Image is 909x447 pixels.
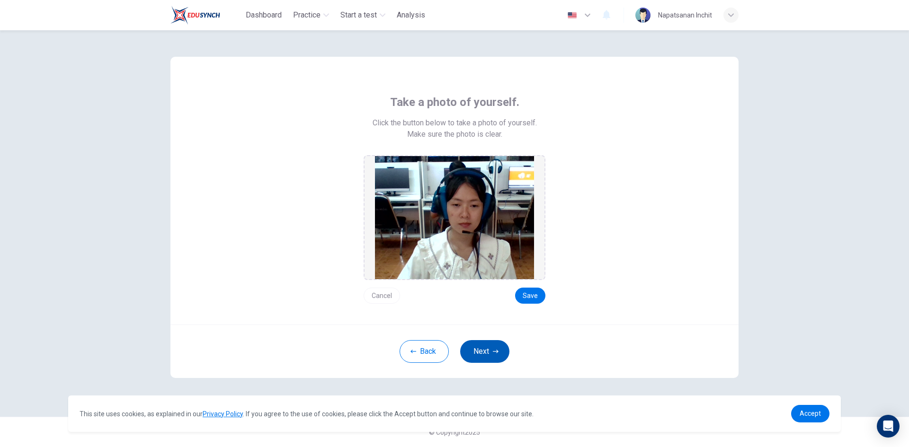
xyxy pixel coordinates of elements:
[515,288,545,304] button: Save
[289,7,333,24] button: Practice
[460,340,509,363] button: Next
[203,410,243,418] a: Privacy Policy
[170,6,242,25] a: Train Test logo
[429,429,480,436] span: © Copyright 2025
[340,9,377,21] span: Start a test
[658,9,712,21] div: Napatsanan Inchit
[397,9,425,21] span: Analysis
[68,395,841,432] div: cookieconsent
[242,7,285,24] button: Dashboard
[364,288,400,304] button: Cancel
[877,415,900,438] div: Open Intercom Messenger
[170,6,220,25] img: Train Test logo
[293,9,321,21] span: Practice
[407,129,502,140] span: Make sure the photo is clear.
[337,7,389,24] button: Start a test
[373,117,537,129] span: Click the button below to take a photo of yourself.
[566,12,578,19] img: en
[635,8,651,23] img: Profile picture
[80,410,534,418] span: This site uses cookies, as explained in our . If you agree to the use of cookies, please click th...
[246,9,282,21] span: Dashboard
[390,95,519,110] span: Take a photo of yourself.
[400,340,449,363] button: Back
[800,410,821,417] span: Accept
[393,7,429,24] button: Analysis
[791,405,829,422] a: dismiss cookie message
[375,156,534,279] img: preview screemshot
